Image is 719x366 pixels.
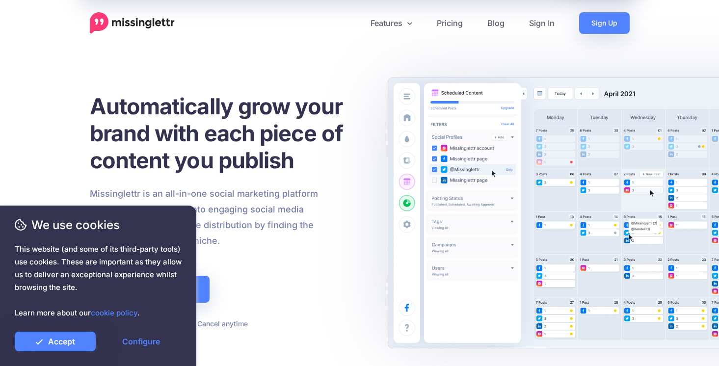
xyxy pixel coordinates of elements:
[358,12,425,34] a: Features
[101,332,182,351] a: Configure
[475,12,517,34] a: Blog
[579,12,630,34] a: Sign Up
[91,308,137,317] a: cookie policy
[15,216,182,234] span: We use cookies
[188,317,248,330] li: Cancel anytime
[425,12,475,34] a: Pricing
[90,186,319,249] p: Missinglettr is an all-in-one social marketing platform that turns your content into engaging soc...
[15,243,182,319] span: This website (and some of its third-party tools) use cookies. These are important as they allow u...
[90,93,367,174] h1: Automatically grow your brand with each piece of content you publish
[15,332,96,351] a: Accept
[517,12,567,34] a: Sign In
[90,12,175,34] a: Home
